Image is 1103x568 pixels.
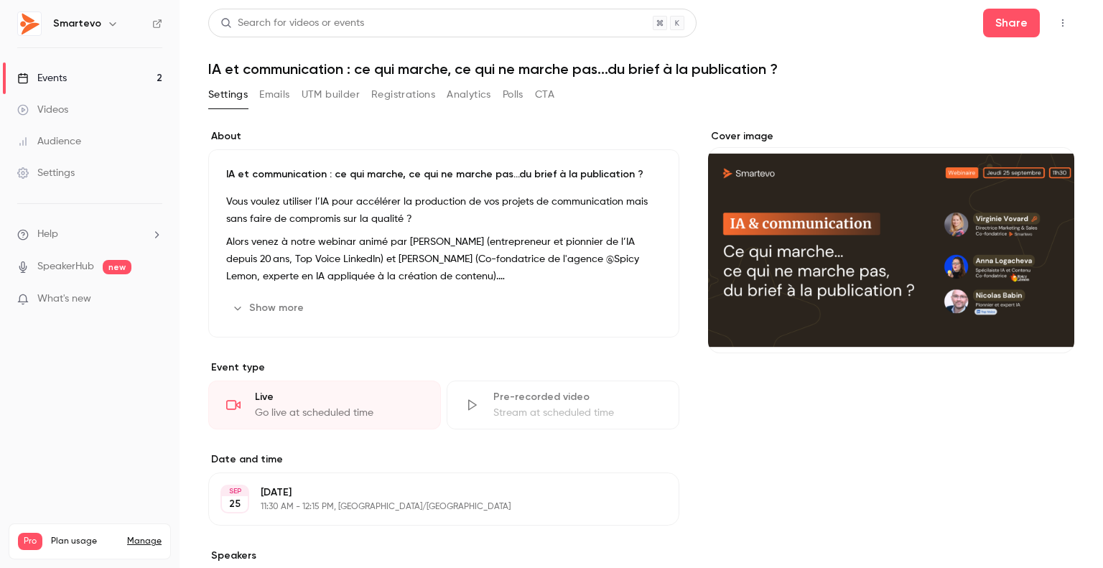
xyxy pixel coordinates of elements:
div: Go live at scheduled time [255,406,423,420]
span: What's new [37,292,91,307]
label: Date and time [208,452,679,467]
span: new [103,260,131,274]
div: Events [17,71,67,85]
div: Stream at scheduled time [493,406,661,420]
span: Help [37,227,58,242]
label: Speakers [208,549,679,563]
button: CTA [535,83,554,106]
button: Settings [208,83,248,106]
button: Share [983,9,1040,37]
div: Live [255,390,423,404]
h1: IA et communication : ce qui marche, ce qui ne marche pas...du brief à la publication ? [208,60,1074,78]
p: Alors venez à notre webinar animé par [PERSON_NAME] (entrepreneur et pionnier de l’IA depuis 20 a... [226,233,661,285]
label: About [208,129,679,144]
img: Smartevo [18,12,41,35]
span: Plan usage [51,536,118,547]
button: Registrations [371,83,435,106]
button: Polls [503,83,523,106]
button: Analytics [447,83,491,106]
p: Event type [208,360,679,375]
div: Videos [17,103,68,117]
button: UTM builder [302,83,360,106]
p: Vous voulez utiliser l’IA pour accélérer la production de vos projets de communication mais sans ... [226,193,661,228]
div: Audience [17,134,81,149]
section: Cover image [708,129,1074,353]
a: Manage [127,536,162,547]
label: Cover image [708,129,1074,144]
a: SpeakerHub [37,259,94,274]
h6: Smartevo [53,17,101,31]
iframe: Noticeable Trigger [145,293,162,306]
div: Search for videos or events [220,16,364,31]
p: 25 [229,497,241,511]
button: Show more [226,297,312,320]
div: Pre-recorded videoStream at scheduled time [447,381,679,429]
button: Emails [259,83,289,106]
div: Settings [17,166,75,180]
li: help-dropdown-opener [17,227,162,242]
span: Pro [18,533,42,550]
div: Pre-recorded video [493,390,661,404]
p: 11:30 AM - 12:15 PM, [GEOGRAPHIC_DATA]/[GEOGRAPHIC_DATA] [261,501,603,513]
p: IA et communication : ce qui marche, ce qui ne marche pas...du brief à la publication ? [226,167,661,182]
div: LiveGo live at scheduled time [208,381,441,429]
p: [DATE] [261,485,603,500]
div: SEP [222,486,248,496]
